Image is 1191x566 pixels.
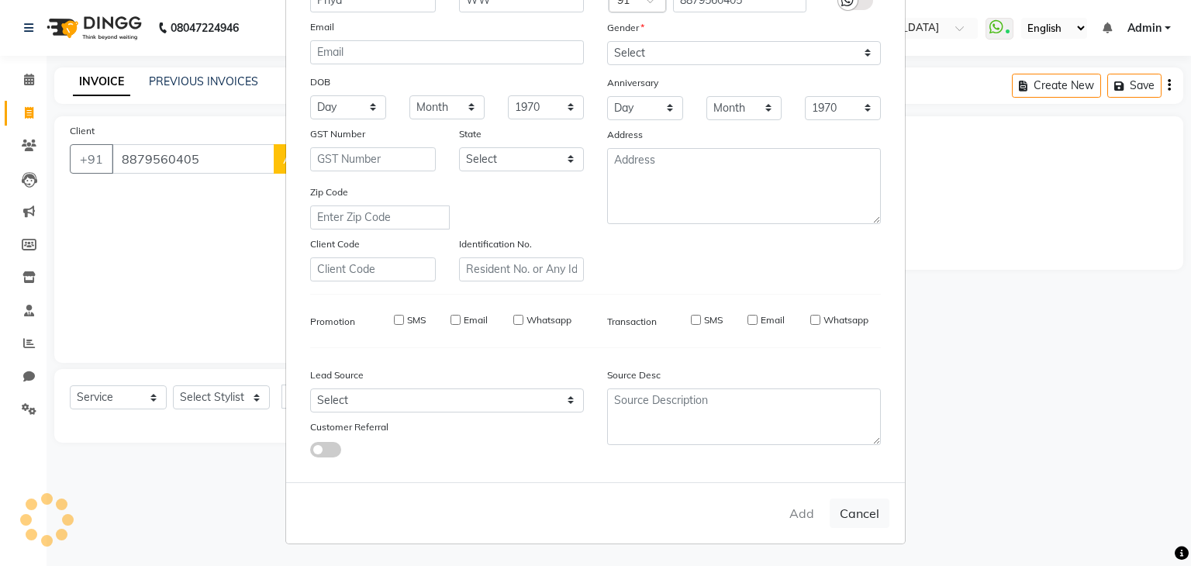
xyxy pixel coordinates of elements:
label: Client Code [310,237,360,251]
label: Customer Referral [310,420,388,434]
label: Identification No. [459,237,532,251]
label: SMS [407,313,426,327]
label: Email [464,313,488,327]
label: GST Number [310,127,365,141]
input: GST Number [310,147,436,171]
label: Whatsapp [823,313,868,327]
label: DOB [310,75,330,89]
label: State [459,127,482,141]
input: Client Code [310,257,436,281]
input: Enter Zip Code [310,205,450,230]
label: Anniversary [607,76,658,90]
label: Transaction [607,315,657,329]
label: Promotion [310,315,355,329]
label: SMS [704,313,723,327]
label: Zip Code [310,185,348,199]
label: Address [607,128,643,142]
label: Lead Source [310,368,364,382]
label: Source Desc [607,368,661,382]
label: Email [761,313,785,327]
label: Whatsapp [526,313,571,327]
label: Gender [607,21,644,35]
input: Email [310,40,584,64]
button: Cancel [830,499,889,528]
input: Resident No. or Any Id [459,257,585,281]
label: Email [310,20,334,34]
